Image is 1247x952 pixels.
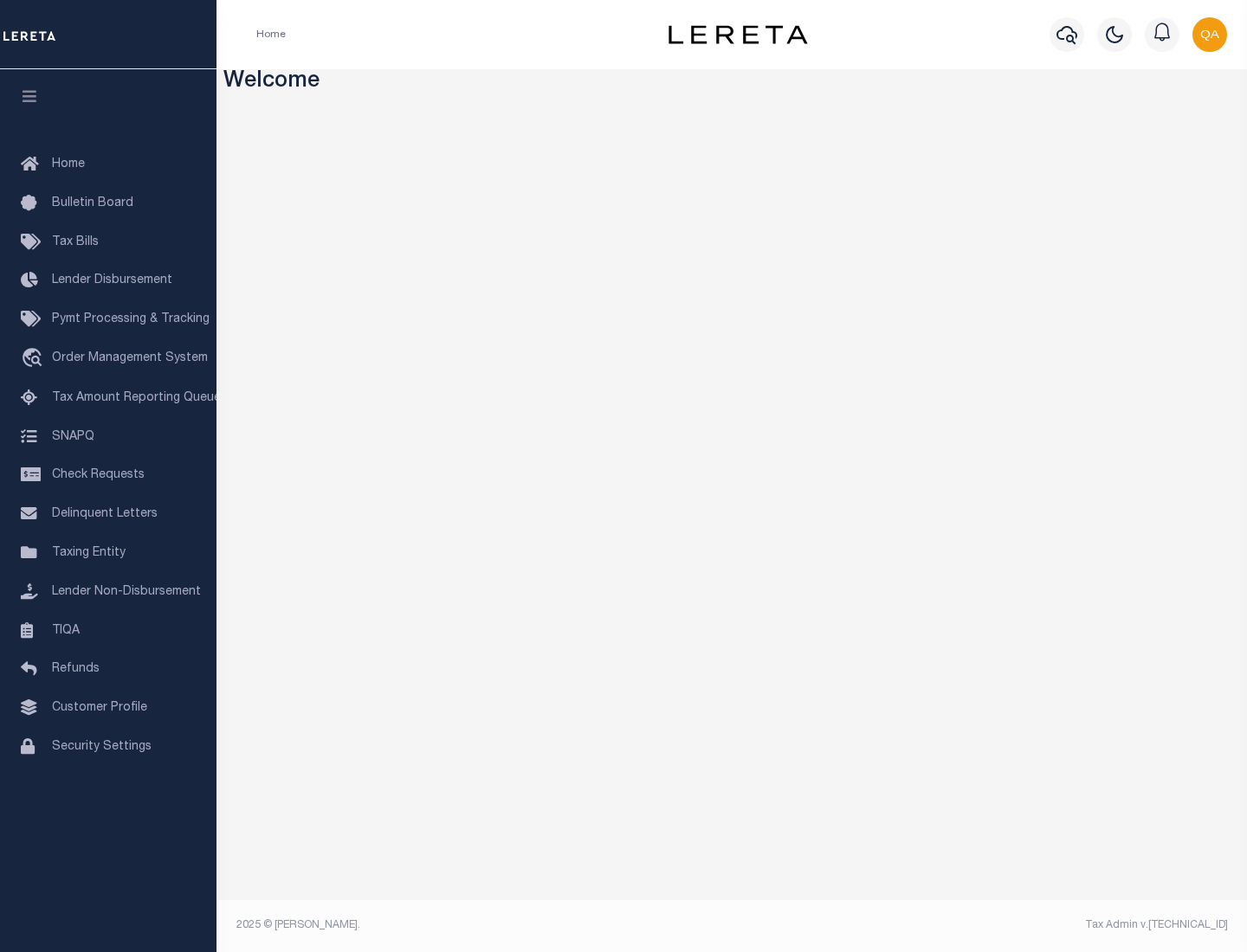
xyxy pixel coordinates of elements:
span: Security Settings [52,741,152,753]
span: TIQA [52,624,80,636]
span: Refunds [52,663,100,675]
span: Tax Bills [52,236,99,248]
span: Lender Non-Disbursement [52,586,201,598]
span: Check Requests [52,469,145,481]
span: Bulletin Board [52,197,133,209]
span: Tax Amount Reporting Queue [52,392,221,404]
span: Lender Disbursement [52,274,172,286]
span: Home [52,158,85,170]
span: Taxing Entity [52,547,126,559]
span: SNAPQ [52,430,94,442]
span: Order Management System [52,352,208,364]
img: svg+xml;base64,PHN2ZyB4bWxucz0iaHR0cDovL3d3dy53My5vcmcvMjAwMC9zdmciIHBvaW50ZXItZXZlbnRzPSJub25lIi... [1192,17,1227,52]
span: Delinquent Letters [52,508,158,520]
span: Pymt Processing & Tracking [52,313,210,325]
i: travel_explore [21,348,48,370]
h3: Welcome [223,69,1241,96]
div: 2025 © [PERSON_NAME]. [223,917,733,933]
img: logo-dark.svg [669,25,807,44]
li: Home [256,27,286,42]
span: Customer Profile [52,702,147,714]
div: Tax Admin v.[TECHNICAL_ID] [745,917,1228,933]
